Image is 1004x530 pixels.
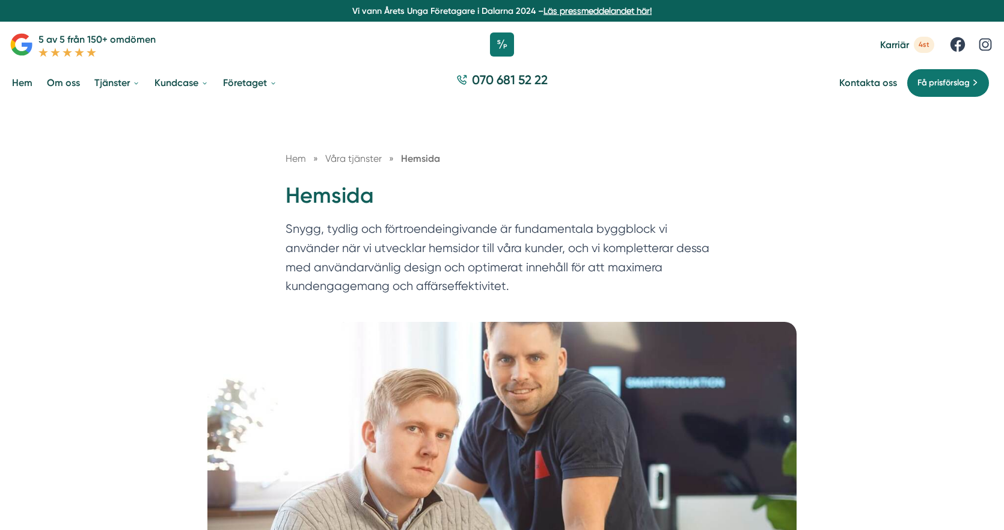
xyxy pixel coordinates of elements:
[907,69,990,97] a: Få prisförslag
[451,71,553,94] a: 070 681 52 22
[325,153,382,164] span: Våra tjänster
[286,151,718,166] nav: Breadcrumb
[313,151,318,166] span: »
[44,67,82,98] a: Om oss
[914,37,934,53] span: 4st
[401,153,440,164] a: Hemsida
[543,6,652,16] a: Läs pressmeddelandet här!
[917,76,970,90] span: Få prisförslag
[839,77,897,88] a: Kontakta oss
[880,39,909,51] span: Karriär
[472,71,548,88] span: 070 681 52 22
[286,220,718,301] p: Snygg, tydlig och förtroendeingivande är fundamentala byggblock vi använder när vi utvecklar hems...
[325,153,384,164] a: Våra tjänster
[880,37,934,53] a: Karriär 4st
[286,181,718,220] h1: Hemsida
[152,67,211,98] a: Kundcase
[38,32,156,47] p: 5 av 5 från 150+ omdömen
[389,151,394,166] span: »
[10,67,35,98] a: Hem
[5,5,999,17] p: Vi vann Årets Unga Företagare i Dalarna 2024 –
[221,67,280,98] a: Företaget
[92,67,142,98] a: Tjänster
[286,153,306,164] a: Hem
